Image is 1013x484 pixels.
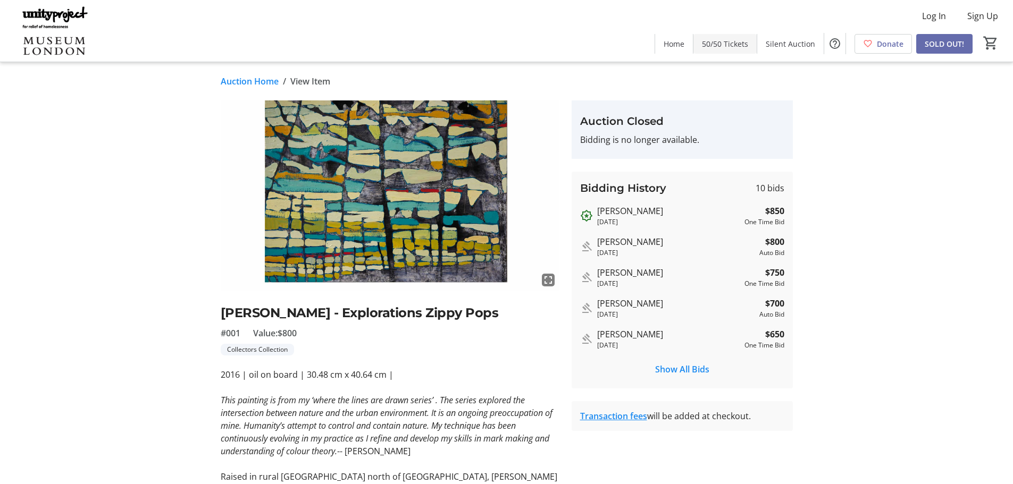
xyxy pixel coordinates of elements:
a: Transaction fees [580,410,647,422]
tr-label-badge: Collectors Collection [221,344,294,355]
span: Home [664,38,684,49]
strong: $650 [765,328,784,341]
span: #001 [221,327,240,339]
mat-icon: Outbid [580,271,593,284]
div: [PERSON_NAME] [597,235,755,248]
em: This painting is from my ‘where the lines are drawn series’ . The series explored the intersectio... [221,394,552,457]
span: Value: $800 [253,327,297,339]
span: / [283,75,286,88]
a: 50/50 Tickets [693,34,757,54]
div: [DATE] [597,248,755,258]
span: 10 bids [756,182,784,194]
h3: Auction Closed [580,113,784,129]
span: Show All Bids [655,363,709,376]
span: Donate [877,38,903,49]
a: Donate [855,34,912,54]
img: Image [221,100,559,291]
div: One Time Bid [744,341,784,350]
div: [DATE] [597,310,755,319]
p: -- [PERSON_NAME] [221,394,559,457]
mat-icon: fullscreen [542,274,555,286]
strong: $750 [765,266,784,279]
div: [PERSON_NAME] [597,266,740,279]
a: Auction Home [221,75,279,88]
div: [DATE] [597,279,740,288]
h2: [PERSON_NAME] - Explorations Zippy Pops [221,303,559,322]
mat-icon: Outbid [580,333,593,345]
a: SOLD OUT! [916,34,973,54]
div: [PERSON_NAME] [597,328,740,341]
a: Silent Auction [757,34,824,54]
div: [DATE] [597,341,740,350]
mat-icon: Outbid [580,209,593,222]
a: Home [655,34,693,54]
p: Bidding is no longer available. [580,133,784,146]
div: One Time Bid [744,217,784,227]
strong: $850 [765,205,784,217]
strong: $800 [765,235,784,248]
p: 2016 | oil on board | 30.48 cm x 40.64 cm | [221,368,559,381]
span: SOLD OUT! [925,38,964,49]
img: Unity Project & Museum London's Logo [6,4,101,57]
span: View Item [290,75,330,88]
span: Sign Up [967,10,998,22]
h3: Bidding History [580,180,666,196]
div: [PERSON_NAME] [597,297,755,310]
div: Auto Bid [759,248,784,258]
button: Show All Bids [580,359,784,380]
div: [DATE] [597,217,740,227]
mat-icon: Outbid [580,240,593,253]
button: Sign Up [959,7,1007,24]
button: Log In [914,7,955,24]
span: Silent Auction [766,38,815,49]
div: will be added at checkout. [580,410,784,422]
div: One Time Bid [744,279,784,288]
div: Auto Bid [759,310,784,319]
span: Log In [922,10,946,22]
div: [PERSON_NAME] [597,205,740,217]
mat-icon: Outbid [580,302,593,315]
strong: $700 [765,297,784,310]
span: 50/50 Tickets [702,38,748,49]
button: Help [824,33,845,54]
button: Cart [981,33,1000,53]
